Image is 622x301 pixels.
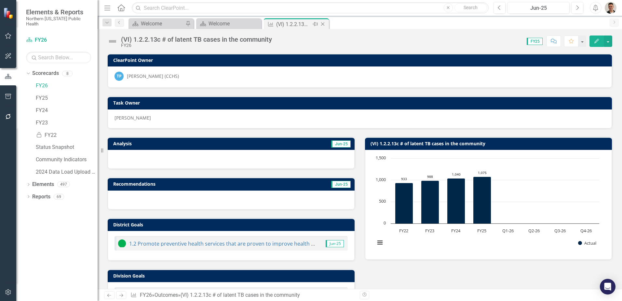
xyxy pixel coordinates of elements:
a: 1.2 Promote preventive health services that are proven to improve health outcomes in the community. [129,240,382,247]
span: Jun-25 [331,140,351,148]
h3: District Goals [113,222,351,227]
text: Q4-26 [580,228,592,234]
div: Open Intercom Messenger [600,279,615,294]
a: FY26 [26,36,91,44]
div: [PERSON_NAME] (CCHS) [127,73,179,79]
span: Search [464,5,478,10]
small: Northern [US_STATE] Public Health [26,16,91,27]
div: Chart. Highcharts interactive chart. [372,155,605,253]
text: FY22 [399,228,408,234]
span: Jun-25 [331,181,351,188]
text: 500 [379,198,386,204]
text: 0 [384,220,386,226]
div: 8 [62,71,73,76]
path: FY24, 1,040. Actual. [447,179,465,224]
text: 1,500 [376,155,386,161]
img: ClearPoint Strategy [3,7,15,19]
text: 988 [427,174,433,179]
h3: ClearPoint Owner [113,58,609,63]
div: (VI) 1.2.2.13c # of latent TB cases in the community [181,292,300,298]
text: Q3-26 [554,228,566,234]
p: [PERSON_NAME] [115,115,605,121]
text: FY25 [477,228,486,234]
img: On Target [118,239,126,247]
a: Welcome [130,20,184,28]
h3: Recommendations [113,181,275,186]
a: Outcomes [155,292,178,298]
div: FY26 [121,43,272,48]
text: 933 [401,177,407,181]
button: View chart menu, Chart [375,238,385,247]
div: 69 [54,194,64,199]
a: Reports [32,193,50,201]
a: FY25 [36,94,98,102]
text: Q1-26 [502,228,514,234]
input: Search Below... [26,52,91,63]
h3: Analysis [113,141,227,146]
button: Show Actual [578,240,596,246]
path: FY23, 988. Actual. [421,181,439,224]
span: FY25 [527,38,543,45]
img: Not Defined [107,36,118,47]
a: Community Indicators [36,156,98,164]
div: 497 [57,182,70,187]
path: FY22, 933. Actual. [395,183,413,224]
div: Welcome [209,20,260,28]
a: Status Snapshot [36,144,98,151]
a: FY26 [36,82,98,90]
text: 1,040 [452,172,461,177]
svg: Interactive chart [372,155,602,253]
a: Welcome [198,20,260,28]
div: (VI) 1.2.2.13c # of latent TB cases in the community [276,20,311,28]
a: 2024 Data Load Upload Test [36,168,98,176]
text: 1,075 [478,170,487,175]
text: FY24 [451,228,461,234]
input: Search ClearPoint... [132,2,489,14]
h3: Division Goals [113,273,351,278]
a: FY24 [36,107,98,114]
a: FY26 [140,292,152,298]
div: » » [130,292,355,299]
div: TP [115,72,124,81]
button: Jun-25 [507,2,570,14]
img: Mike Escobar [605,2,616,14]
a: FY23 [36,119,98,127]
span: Elements & Reports [26,8,91,16]
a: FY22 [36,132,98,139]
text: Q2-26 [528,228,540,234]
text: FY23 [425,228,434,234]
a: Elements [32,181,54,188]
path: FY25, 1,075. Actual. [473,177,491,224]
span: Jun-25 [326,240,344,247]
div: Jun-25 [510,4,567,12]
a: Scorecards [32,70,59,77]
div: (VI) 1.2.2.13c # of latent TB cases in the community [121,36,272,43]
text: 1,000 [376,177,386,182]
button: Search [454,3,487,12]
h3: Task Owner [113,100,609,105]
h3: (VI) 1.2.2.13c # of latent TB cases in the community [371,141,609,146]
div: Welcome [141,20,184,28]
